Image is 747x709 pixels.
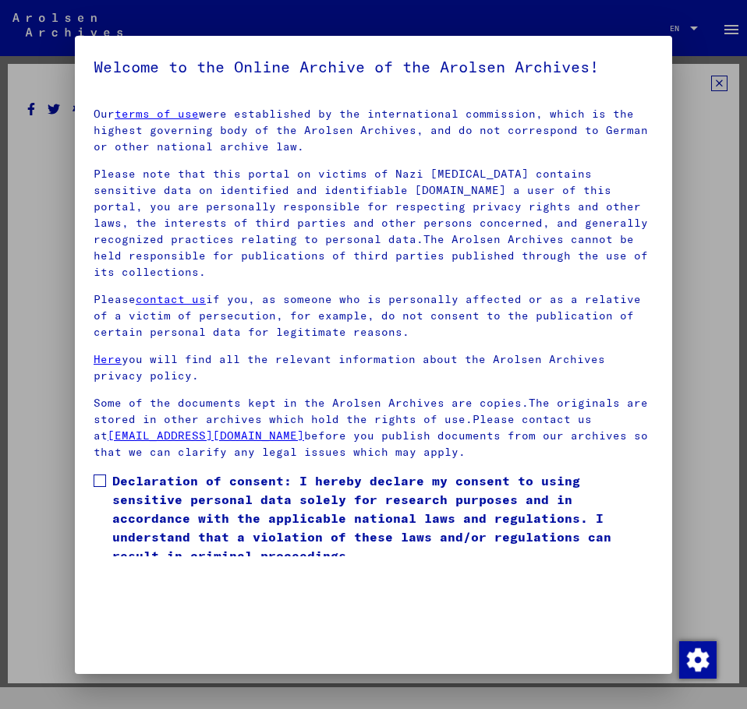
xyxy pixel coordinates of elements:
p: you will find all the relevant information about the Arolsen Archives privacy policy. [94,351,653,384]
p: Please if you, as someone who is personally affected or as a relative of a victim of persecution,... [94,291,653,340]
a: [EMAIL_ADDRESS][DOMAIN_NAME] [108,429,304,443]
a: terms of use [115,107,199,121]
h5: Welcome to the Online Archive of the Arolsen Archives! [94,55,653,79]
span: Declaration of consent: I hereby declare my consent to using sensitive personal data solely for r... [112,471,653,565]
a: Here [94,352,122,366]
a: contact us [136,292,206,306]
p: Some of the documents kept in the Arolsen Archives are copies.The originals are stored in other a... [94,395,653,460]
p: Please note that this portal on victims of Nazi [MEDICAL_DATA] contains sensitive data on identif... [94,166,653,280]
img: Change consent [679,641,717,679]
p: Our were established by the international commission, which is the highest governing body of the ... [94,106,653,155]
